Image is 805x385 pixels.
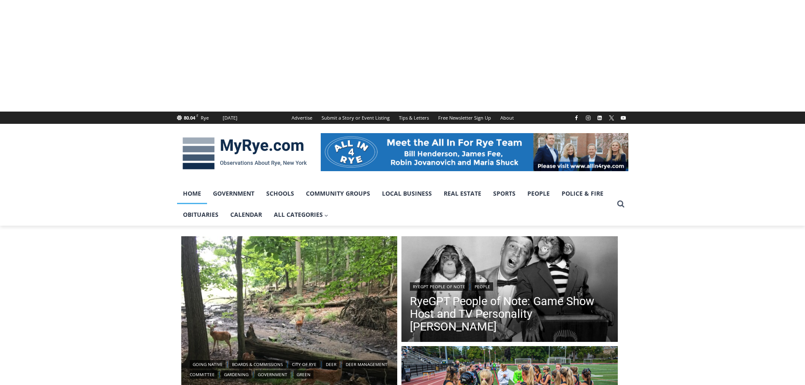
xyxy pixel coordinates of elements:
a: Gardening [221,370,251,379]
a: Home [177,183,207,204]
a: All Categories [268,204,335,225]
div: | | | | | | | [190,358,389,379]
a: Government [255,370,290,379]
a: Schools [260,183,300,204]
a: Real Estate [438,183,487,204]
div: [DATE] [223,114,237,122]
a: Linkedin [595,113,605,123]
a: Going Native [190,360,226,369]
button: View Search Form [613,197,628,212]
span: All Categories [274,210,329,219]
a: Police & Fire [556,183,609,204]
a: People [472,282,493,291]
a: Advertise [287,112,317,124]
a: Green [294,370,314,379]
a: RyeGPT People of Note: Game Show Host and TV Personality [PERSON_NAME] [410,295,609,333]
a: YouTube [618,113,628,123]
span: 80.04 [184,115,195,121]
nav: Secondary Navigation [287,112,518,124]
a: X [606,113,617,123]
a: Sports [487,183,521,204]
a: People [521,183,556,204]
a: Calendar [224,204,268,225]
span: F [196,113,198,118]
a: About [496,112,518,124]
a: Submit a Story or Event Listing [317,112,394,124]
a: Free Newsletter Sign Up [434,112,496,124]
a: Obituaries [177,204,224,225]
div: Rye [201,114,209,122]
a: Government [207,183,260,204]
a: Local Business [376,183,438,204]
a: RyeGPT People of Note [410,282,468,291]
img: MyRye.com [177,131,312,175]
img: All in for Rye [321,133,628,171]
a: Boards & Commissions [229,360,286,369]
a: Deer [323,360,339,369]
a: Read More RyeGPT People of Note: Game Show Host and TV Personality Garry Moore [401,236,618,344]
a: Tips & Letters [394,112,434,124]
div: | [410,281,609,291]
a: Community Groups [300,183,376,204]
nav: Primary Navigation [177,183,613,226]
a: City of Rye [289,360,319,369]
a: Facebook [571,113,581,123]
img: (PHOTO: Publicity photo of Garry Moore with his guests, the Marquis Chimps, from The Garry Moore ... [401,236,618,344]
a: Instagram [583,113,593,123]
